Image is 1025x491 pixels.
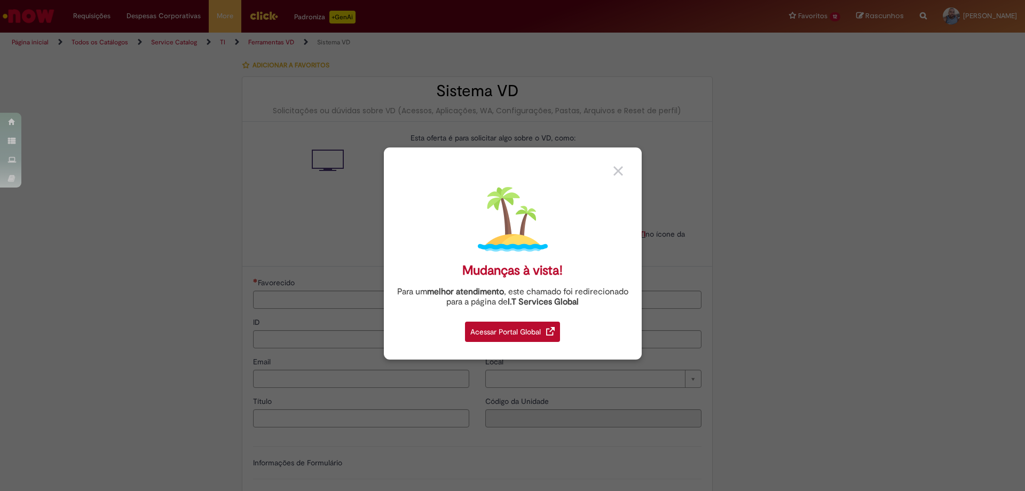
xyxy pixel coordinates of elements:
[546,327,555,336] img: redirect_link.png
[613,166,623,176] img: close_button_grey.png
[508,291,579,307] a: I.T Services Global
[392,287,634,307] div: Para um , este chamado foi redirecionado para a página de
[478,184,548,254] img: island.png
[465,316,560,342] a: Acessar Portal Global
[465,322,560,342] div: Acessar Portal Global
[427,286,504,297] strong: melhor atendimento
[462,263,563,278] div: Mudanças à vista!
